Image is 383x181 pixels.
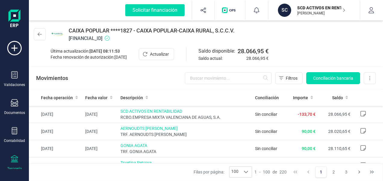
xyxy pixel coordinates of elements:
[286,75,297,81] span: Filtros
[246,55,269,61] span: 28.066,95 €
[4,138,25,143] div: Contabilidad
[29,123,83,140] td: [DATE]
[89,49,120,54] span: [DATE] 08:11:53
[297,11,345,16] p: [PERSON_NAME]
[275,72,303,84] button: Filtros
[29,157,83,174] td: [DATE]
[278,4,291,17] div: SC
[69,35,376,42] span: [FINANCIAL_ID]
[255,129,277,134] span: Sin conciliar
[306,72,360,84] button: Conciliación bancaria
[83,140,118,157] td: [DATE]
[120,95,143,101] span: Descripción
[238,47,269,55] span: 28.066,95 €
[120,125,250,131] span: AERNOUDTS [PERSON_NAME]
[263,169,270,175] span: 100
[255,95,279,101] span: Conciliación
[194,166,252,178] div: Filas por página:
[318,140,353,157] td: 28.110,65 €
[36,74,68,82] p: Movimientos
[218,1,241,20] button: Logo de OPS
[276,1,353,20] button: SCSCD ACTIVOS EN RENTABILIDAD SL[PERSON_NAME]
[114,55,127,60] span: [DATE]
[4,110,25,115] div: Documentos
[51,48,127,54] div: Última actualización:
[4,82,25,87] div: Validaciones
[7,166,22,171] div: Tesorería
[41,95,73,101] span: Fecha operación
[51,54,127,60] div: Fecha renovación de autorización:
[290,166,301,178] button: First Page
[303,166,314,178] button: Previous Page
[255,112,277,117] span: Sin conciliar
[120,149,250,155] span: TRF. GONIA AGATA
[222,7,238,13] img: Logo de OPS
[313,75,353,81] span: Conciliación bancaria
[366,166,378,178] button: Last Page
[29,140,83,157] td: [DATE]
[255,146,277,151] span: Sin conciliar
[318,157,353,174] td: 28.200,65 €
[198,48,235,55] span: Saldo disponible:
[69,26,376,35] span: CAIXA POPULAR ****1827 - CAIXA POPULAR-CAIXA RURAL, S.C.C.V.
[302,146,316,151] span: 90,00 €
[83,106,118,123] td: [DATE]
[293,95,308,101] span: Importe
[120,143,250,149] span: GONIA AGATA
[272,169,277,175] span: de
[118,1,192,20] button: Solicitar financiación
[279,169,287,175] span: 220
[254,169,257,175] span: 1
[150,51,169,57] span: Actualizar
[315,166,327,178] button: Page 1
[120,131,250,137] span: TRF. AERNOUDTS [PERSON_NAME]
[185,72,272,84] input: Buscar movimiento...
[120,160,250,166] span: Tsvetina Petrova
[254,169,287,175] div: -
[318,106,353,123] td: 28.066,95 €
[328,166,339,178] button: Page 2
[83,157,118,174] td: [DATE]
[85,95,107,101] span: Fecha valor
[332,95,343,101] span: Saldo
[139,48,174,60] button: Actualizar
[229,167,240,177] span: 100
[8,10,20,29] img: Logo Finanedi
[120,114,250,120] span: RCBO.EMPRESA MIXTA VALENCIANA DE AGUAS, S.A.
[29,106,83,123] td: [DATE]
[297,5,345,11] p: SCD ACTIVOS EN RENTABILIDAD SL
[341,166,352,178] button: Page 3
[302,129,316,134] span: 90,00 €
[353,166,365,178] button: Next Page
[125,4,185,16] div: Solicitar financiación
[120,108,250,114] span: SCD ACTIVOS EN RENTABILIDAD
[298,112,316,117] span: -133,70 €
[198,55,244,61] span: Saldo actual:
[83,123,118,140] td: [DATE]
[318,123,353,140] td: 28.020,65 €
